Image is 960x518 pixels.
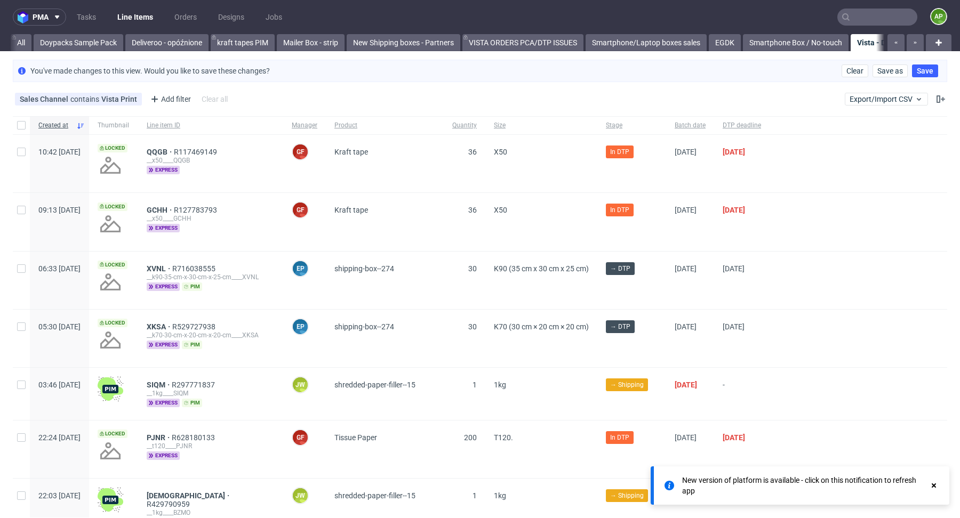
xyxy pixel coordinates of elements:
[293,261,308,276] figcaption: EP
[334,322,394,331] span: shipping-box--274
[494,433,513,442] span: T120.
[147,156,275,165] div: __x50____QQGB
[212,9,251,26] a: Designs
[468,322,477,331] span: 30
[675,322,697,331] span: [DATE]
[199,92,230,107] div: Clear all
[334,206,368,214] span: Kraft tape
[182,341,202,349] span: pim
[675,121,706,130] span: Batch date
[147,389,275,398] div: __1kg____SIQM
[147,148,174,156] a: QQGB
[172,264,218,273] a: R716038555
[172,433,217,442] a: R628180133
[610,433,629,442] span: In DTP
[723,264,745,273] span: [DATE]
[610,264,630,273] span: → DTP
[494,381,506,389] span: 1kg
[473,491,477,500] span: 1
[293,488,308,503] figcaption: JW
[13,9,66,26] button: pma
[147,500,192,508] span: R429790959
[259,9,289,26] a: Jobs
[147,433,172,442] span: PJNR
[20,95,70,103] span: Sales Channel
[147,399,180,407] span: express
[147,121,275,130] span: Line item ID
[334,148,368,156] span: Kraft tape
[38,381,81,389] span: 03:46 [DATE]
[675,264,697,273] span: [DATE]
[98,487,123,513] img: wHgJFi1I6lmhQAAAABJRU5ErkJggg==
[111,9,159,26] a: Line Items
[723,433,745,442] span: [DATE]
[334,381,415,389] span: shredded-paper-filler--15
[873,64,908,77] button: Save as
[293,377,308,392] figcaption: JW
[743,34,849,51] a: Smartphone Box / No-touch
[38,264,81,273] span: 06:33 [DATE]
[462,34,583,51] a: VISTA ORDERS PCA/DTP ISSUES
[38,322,81,331] span: 05:30 [DATE]
[147,214,275,223] div: __x50____GCHH
[723,121,761,130] span: DTP deadline
[293,430,308,445] figcaption: GF
[174,148,219,156] a: R117469149
[147,508,275,517] div: __1kg____BZMO
[682,475,929,496] div: New version of platform is available - click on this notification to refresh app
[877,67,903,75] span: Save as
[931,9,946,24] figcaption: AP
[912,64,938,77] button: Save
[277,34,345,51] a: Mailer Box - strip
[147,331,275,339] div: __k70-30-cm-x-20-cm-x-20-cm____XKSA
[168,9,203,26] a: Orders
[494,491,506,500] span: 1kg
[38,121,72,130] span: Created at
[147,491,231,500] a: [DEMOGRAPHIC_DATA]
[452,121,477,130] span: Quantity
[494,121,589,130] span: Size
[70,9,102,26] a: Tasks
[334,491,415,500] span: shredded-paper-filler--15
[174,206,219,214] span: R127783793
[147,264,172,273] a: XVNL
[334,121,435,130] span: Product
[146,91,193,108] div: Add filter
[147,442,275,450] div: __t120____PJNR
[147,282,180,291] span: express
[709,34,741,51] a: EGDK
[147,322,172,331] a: XKSA
[98,327,123,353] img: no_design.png
[494,264,589,273] span: K90 (35 cm x 30 cm x 25 cm)
[11,34,31,51] a: All
[147,451,180,460] span: express
[147,224,180,232] span: express
[334,264,394,273] span: shipping-box--274
[917,67,933,75] span: Save
[468,148,477,156] span: 36
[293,203,308,217] figcaption: GF
[675,206,697,214] span: [DATE]
[182,282,202,291] span: pim
[675,381,697,389] span: [DATE]
[38,148,81,156] span: 10:42 [DATE]
[101,95,137,103] div: Vista Print
[610,491,644,500] span: → Shipping
[842,64,868,77] button: Clear
[610,322,630,331] span: → DTP
[98,269,123,295] img: no_design.png
[468,264,477,273] span: 30
[70,95,101,103] span: contains
[610,205,629,215] span: In DTP
[494,206,507,214] span: X50
[850,95,923,103] span: Export/Import CSV
[98,203,127,211] span: Locked
[172,381,217,389] a: R297771837
[125,34,209,51] a: Deliveroo - opóźnione
[293,144,308,159] figcaption: GF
